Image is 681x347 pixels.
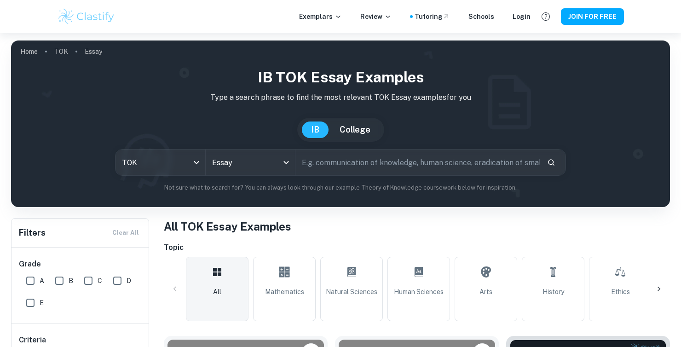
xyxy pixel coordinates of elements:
button: College [330,121,380,138]
a: Login [513,12,531,22]
span: D [127,276,131,286]
span: Mathematics [265,287,304,297]
span: A [40,276,44,286]
span: Arts [479,287,492,297]
button: Help and Feedback [538,9,554,24]
h6: Grade [19,259,142,270]
span: E [40,298,44,308]
input: E.g. communication of knowledge, human science, eradication of smallpox... [295,150,540,175]
span: All [213,287,221,297]
button: Search [543,155,559,170]
h6: Filters [19,226,46,239]
p: Type a search phrase to find the most relevant TOK Essay examples for you [18,92,663,103]
h6: Criteria [19,335,46,346]
img: profile cover [11,40,670,207]
span: C [98,276,102,286]
p: Exemplars [299,12,342,22]
h1: All TOK Essay Examples [164,218,670,235]
a: TOK [54,45,68,58]
img: Clastify logo [57,7,115,26]
p: Review [360,12,392,22]
span: Human Sciences [394,287,444,297]
div: Essay [206,150,295,175]
a: Home [20,45,38,58]
p: Not sure what to search for? You can always look through our example Theory of Knowledge coursewo... [18,183,663,192]
button: JOIN FOR FREE [561,8,624,25]
h1: IB TOK Essay examples [18,66,663,88]
a: Tutoring [415,12,450,22]
div: TOK [115,150,205,175]
button: IB [302,121,329,138]
p: Essay [85,46,102,57]
span: Natural Sciences [326,287,377,297]
h6: Topic [164,242,670,253]
span: B [69,276,73,286]
a: Schools [468,12,494,22]
span: History [542,287,564,297]
span: Ethics [611,287,630,297]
